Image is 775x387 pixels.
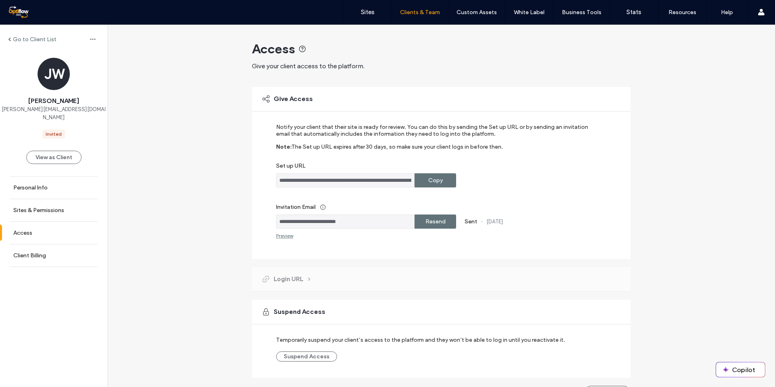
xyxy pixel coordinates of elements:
[26,151,82,164] button: View as Client
[46,130,62,138] div: Invited
[716,362,765,377] button: Copilot
[28,97,79,105] span: [PERSON_NAME]
[626,8,641,16] label: Stats
[13,229,32,236] label: Access
[562,9,601,16] label: Business Tools
[276,143,291,162] label: Note:
[514,9,545,16] label: White Label
[276,124,595,143] label: Notify your client that their site is ready for review. You can do this by sending the Set up URL...
[13,207,64,214] label: Sites & Permissions
[274,307,325,316] span: Suspend Access
[252,62,364,70] span: Give your client access to the platform.
[13,184,48,191] label: Personal Info
[13,36,57,43] label: Go to Client List
[276,332,565,347] label: Temporarily suspend your client’s access to the platform and they won’t be able to log in until y...
[274,95,313,103] span: Give Access
[465,218,477,225] label: Sent
[13,252,46,259] label: Client Billing
[428,173,443,188] label: Copy
[38,58,70,90] div: JW
[276,351,337,362] button: Suspend Access
[721,9,733,16] label: Help
[291,143,503,162] label: The Set up URL expires after 30 days, so make sure your client logs in before then.
[457,9,497,16] label: Custom Assets
[361,8,375,16] label: Sites
[668,9,696,16] label: Resources
[252,41,295,57] span: Access
[276,200,595,215] label: Invitation Email
[276,233,293,239] div: Preview
[19,6,35,13] span: Help
[486,219,503,225] label: [DATE]
[400,9,440,16] label: Clients & Team
[274,275,303,284] span: Login URL
[425,214,446,229] label: Resend
[276,162,595,173] label: Set up URL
